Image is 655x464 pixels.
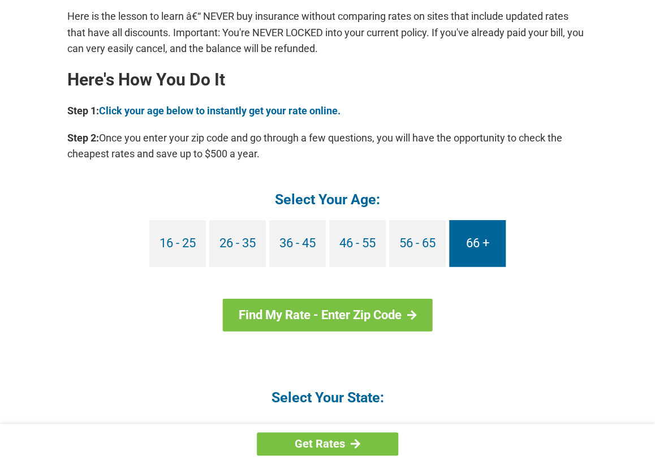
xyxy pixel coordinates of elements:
a: 46 - 55 [329,220,386,267]
a: 66 + [449,220,506,267]
a: 36 - 45 [269,220,326,267]
a: Get Rates [257,432,398,456]
a: Find My Rate - Enter Zip Code [223,299,433,332]
a: Click your age below to instantly get your rate online. [99,105,341,117]
b: Step 1: [67,105,99,117]
p: Here is the lesson to learn â€“ NEVER buy insurance without comparing rates on sites that include... [67,8,588,56]
a: 56 - 65 [389,220,446,267]
b: Step 2: [67,132,99,144]
p: Once you enter your zip code and go through a few questions, you will have the opportunity to che... [67,130,588,162]
a: 16 - 25 [149,220,206,267]
h2: Here's How You Do It [67,71,588,89]
a: 26 - 35 [209,220,266,267]
h4: Select Your Age: [67,190,588,209]
h4: Select Your State: [67,388,588,407]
